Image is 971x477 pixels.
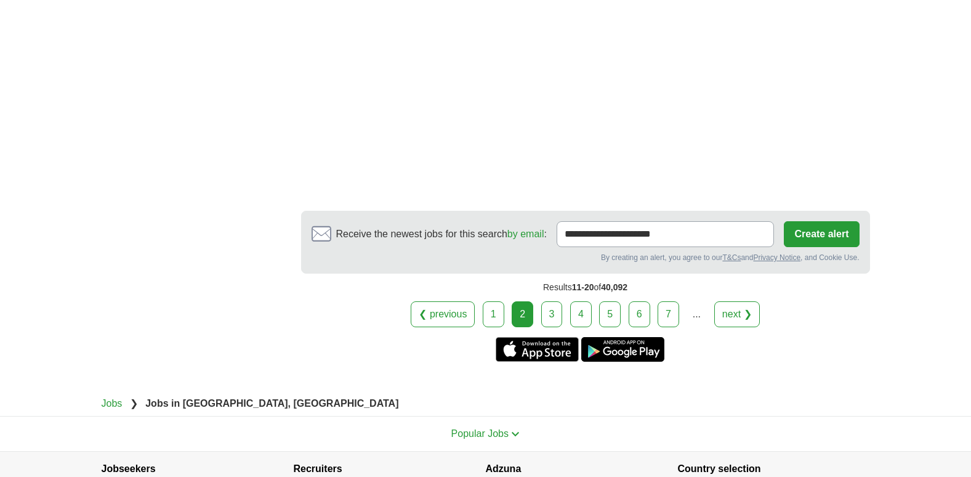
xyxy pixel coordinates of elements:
[451,428,509,439] span: Popular Jobs
[483,301,504,327] a: 1
[581,337,664,362] a: Get the Android app
[312,252,860,263] div: By creating an alert, you agree to our and , and Cookie Use.
[511,431,520,437] img: toggle icon
[722,253,741,262] a: T&Cs
[570,301,592,327] a: 4
[572,282,594,292] span: 11-20
[684,302,709,327] div: ...
[145,398,398,409] strong: Jobs in [GEOGRAPHIC_DATA], [GEOGRAPHIC_DATA]
[629,301,650,327] a: 6
[336,227,547,242] span: Receive the newest jobs for this search :
[301,274,870,301] div: Results of
[714,301,760,327] a: next ❯
[753,253,800,262] a: Privacy Notice
[496,337,579,362] a: Get the iPhone app
[411,301,475,327] a: ❮ previous
[784,221,859,247] button: Create alert
[512,301,533,327] div: 2
[601,282,627,292] span: 40,092
[541,301,563,327] a: 3
[130,398,138,409] span: ❯
[599,301,621,327] a: 5
[102,398,123,409] a: Jobs
[507,229,544,239] a: by email
[658,301,679,327] a: 7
